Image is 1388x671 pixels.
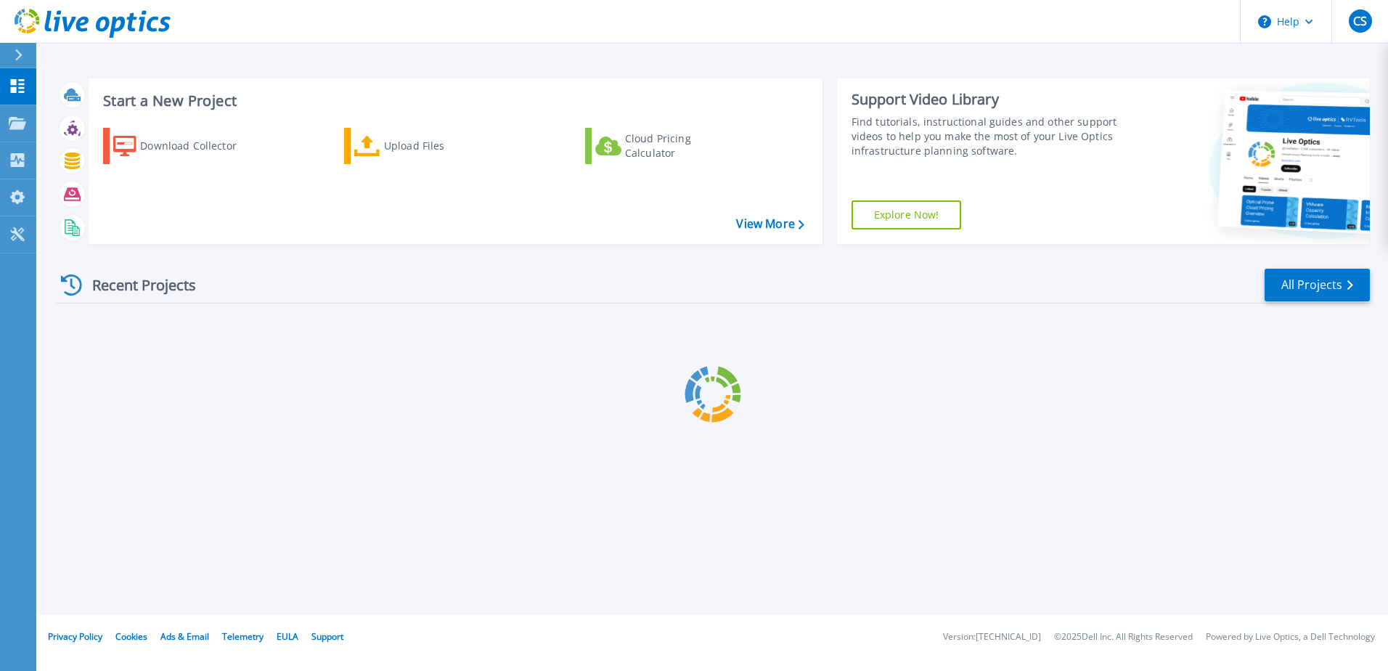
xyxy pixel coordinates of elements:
a: Support [311,630,343,643]
div: Cloud Pricing Calculator [625,131,741,160]
h3: Start a New Project [103,93,804,109]
li: Version: [TECHNICAL_ID] [943,633,1041,642]
a: Cloud Pricing Calculator [585,128,747,164]
div: Download Collector [140,131,256,160]
a: View More [736,217,804,231]
li: Powered by Live Optics, a Dell Technology [1206,633,1375,642]
a: All Projects [1265,269,1370,301]
div: Recent Projects [56,267,216,303]
div: Find tutorials, instructional guides and other support videos to help you make the most of your L... [852,115,1123,158]
li: © 2025 Dell Inc. All Rights Reserved [1054,633,1193,642]
a: Download Collector [103,128,265,164]
a: Upload Files [344,128,506,164]
a: Ads & Email [160,630,209,643]
span: CS [1353,15,1367,27]
a: EULA [277,630,298,643]
a: Privacy Policy [48,630,102,643]
div: Upload Files [384,131,500,160]
a: Cookies [115,630,147,643]
div: Support Video Library [852,90,1123,109]
a: Telemetry [222,630,264,643]
a: Explore Now! [852,200,962,229]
